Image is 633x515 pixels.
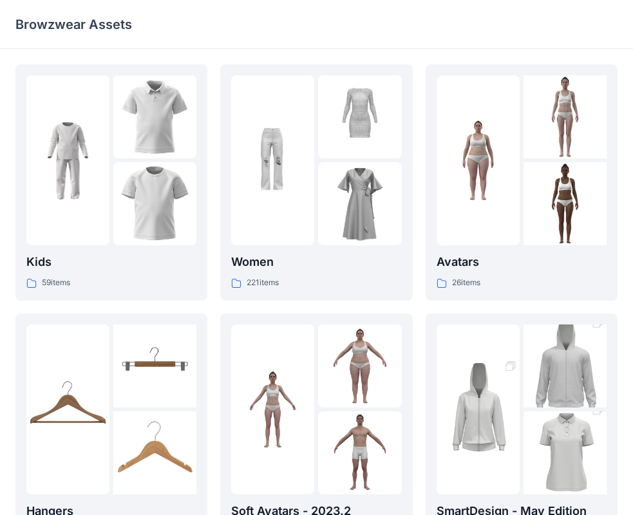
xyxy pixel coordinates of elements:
img: folder 2 [524,75,607,158]
img: folder 1 [437,347,520,472]
img: folder 1 [231,119,314,202]
img: folder 1 [26,119,109,202]
img: folder 3 [113,162,196,245]
p: Women [231,253,401,271]
p: 221 items [247,276,279,290]
img: folder 2 [524,304,607,429]
img: folder 3 [113,411,196,494]
img: folder 1 [26,368,109,451]
img: folder 3 [524,162,607,245]
img: folder 1 [231,368,314,451]
img: folder 3 [318,162,401,245]
img: folder 3 [318,411,401,494]
p: Browzwear Assets [15,15,132,33]
img: folder 2 [318,75,401,158]
img: folder 2 [113,75,196,158]
img: folder 2 [318,324,401,407]
a: folder 1folder 2folder 3Women221items [220,64,412,301]
a: folder 1folder 2folder 3Kids59items [15,64,207,301]
p: Kids [26,253,196,271]
p: Avatars [437,253,607,271]
img: folder 2 [113,324,196,407]
p: 26 items [452,276,480,290]
a: folder 1folder 2folder 3Avatars26items [426,64,618,301]
p: 59 items [42,276,70,290]
img: folder 1 [437,119,520,202]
